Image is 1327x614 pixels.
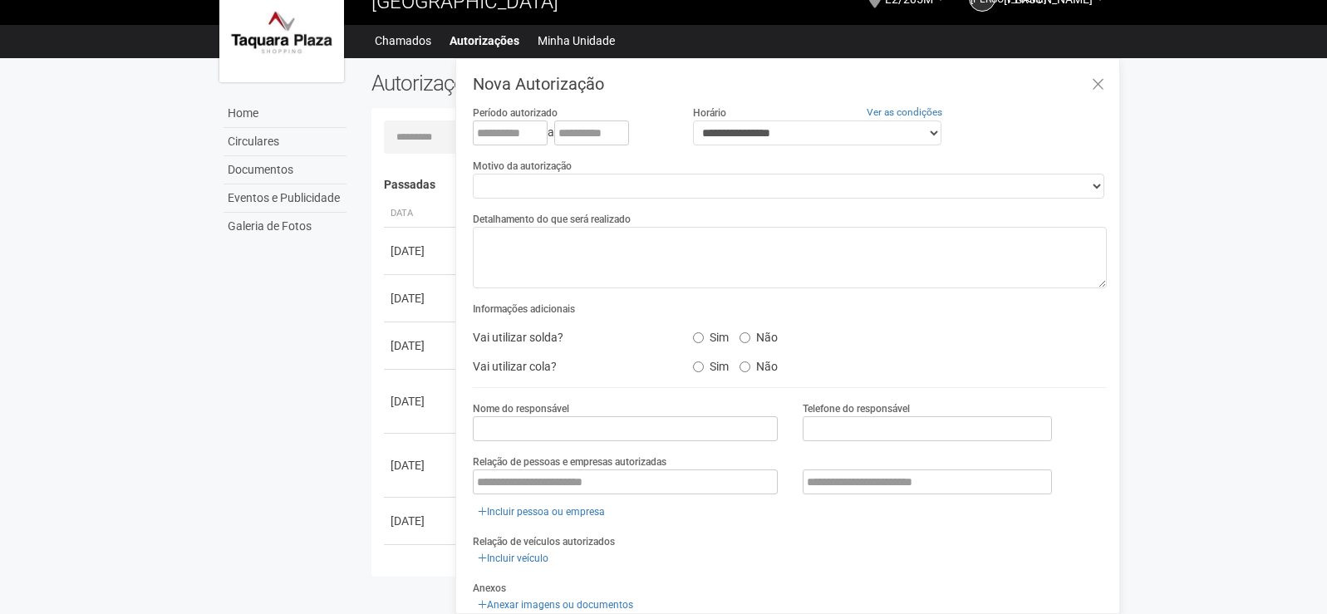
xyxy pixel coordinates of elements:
[693,354,729,374] label: Sim
[391,243,452,259] div: [DATE]
[473,581,506,596] label: Anexos
[391,513,452,529] div: [DATE]
[693,361,704,372] input: Sim
[473,120,667,145] div: a
[740,325,778,345] label: Não
[224,128,346,156] a: Circulares
[473,549,553,567] a: Incluir veículo
[473,454,666,469] label: Relação de pessoas e empresas autorizadas
[224,100,346,128] a: Home
[693,325,729,345] label: Sim
[391,337,452,354] div: [DATE]
[740,361,750,372] input: Não
[224,213,346,240] a: Galeria de Fotos
[803,401,910,416] label: Telefone do responsável
[693,106,726,120] label: Horário
[473,159,572,174] label: Motivo da autorização
[224,184,346,213] a: Eventos e Publicidade
[473,503,610,521] a: Incluir pessoa ou empresa
[375,29,431,52] a: Chamados
[693,332,704,343] input: Sim
[473,106,558,120] label: Período autorizado
[450,29,519,52] a: Autorizações
[371,71,727,96] h2: Autorizações
[740,332,750,343] input: Não
[384,179,1096,191] h4: Passadas
[460,325,680,350] div: Vai utilizar solda?
[867,106,942,118] a: Ver as condições
[538,29,615,52] a: Minha Unidade
[391,457,452,474] div: [DATE]
[473,302,575,317] label: Informações adicionais
[473,401,569,416] label: Nome do responsável
[473,76,1107,92] h3: Nova Autorização
[224,156,346,184] a: Documentos
[473,534,615,549] label: Relação de veículos autorizados
[473,596,638,614] a: Anexar imagens ou documentos
[391,393,452,410] div: [DATE]
[391,290,452,307] div: [DATE]
[473,212,631,227] label: Detalhamento do que será realizado
[384,200,459,228] th: Data
[460,354,680,379] div: Vai utilizar cola?
[740,354,778,374] label: Não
